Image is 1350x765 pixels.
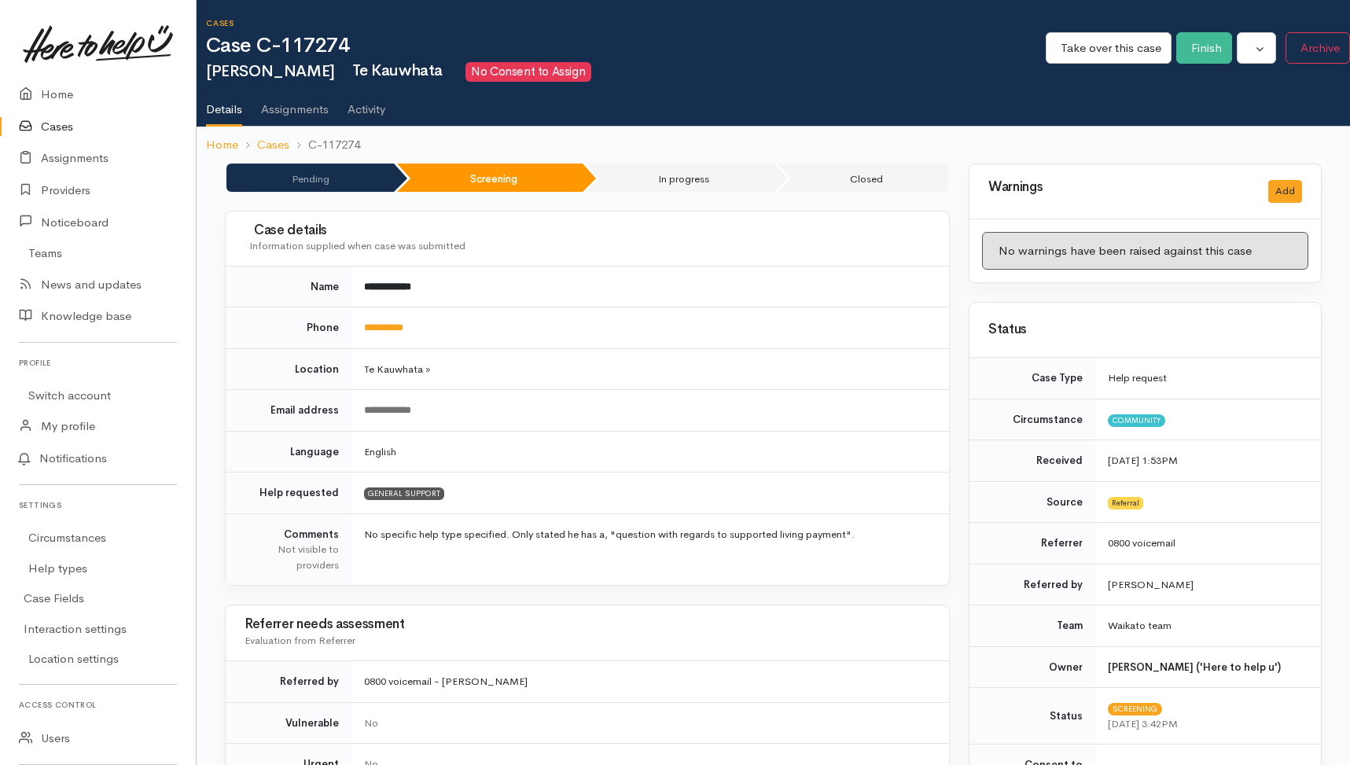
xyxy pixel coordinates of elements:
[1176,32,1232,64] button: Finish
[969,605,1095,647] td: Team
[969,440,1095,482] td: Received
[197,127,1350,164] nav: breadcrumb
[226,267,351,307] td: Name
[351,513,949,585] td: No specific help type specified. Only stated he has a, "question with regards to supported living...
[206,136,238,154] a: Home
[245,634,355,647] span: Evaluation from Referrer
[206,19,1046,28] h6: Cases
[206,35,1046,57] h1: Case C-117274
[1108,497,1143,509] span: Referral
[969,688,1095,745] td: Status
[348,82,385,126] a: Activity
[226,431,351,473] td: Language
[969,358,1095,399] td: Case Type
[982,232,1308,270] div: No warnings have been raised against this case
[1095,564,1321,605] td: [PERSON_NAME]
[351,431,949,473] td: English
[1108,414,1165,427] span: Community
[226,473,351,514] td: Help requested
[1095,523,1321,565] td: 0800 voicemail
[245,617,930,632] h3: Referrer needs assessment
[206,62,1046,82] h2: [PERSON_NAME]
[289,136,360,154] li: C-117274
[1286,32,1350,64] button: Archive
[206,82,242,127] a: Details
[19,495,177,516] h6: Settings
[245,542,339,572] div: Not visible to providers
[226,513,351,585] td: Comments
[226,702,351,744] td: Vulnerable
[969,523,1095,565] td: Referrer
[1046,32,1172,64] button: Take over this case
[1268,180,1302,203] button: Add
[969,564,1095,605] td: Referred by
[778,164,948,192] li: Closed
[226,390,351,432] td: Email address
[988,322,1302,337] h3: Status
[397,164,582,192] li: Screening
[226,348,351,390] td: Location
[1108,619,1172,632] span: Waikato team
[988,180,1249,195] h3: Warnings
[465,62,591,82] span: No Consent to Assign
[226,307,351,349] td: Phone
[249,223,930,238] h3: Case details
[1108,703,1162,715] span: Screening
[249,238,930,254] div: Information supplied when case was submitted
[364,362,430,376] span: Te Kauwhata »
[19,352,177,373] h6: Profile
[1108,660,1281,674] b: [PERSON_NAME] ('Here to help u')
[969,399,1095,440] td: Circumstance
[261,82,329,126] a: Assignments
[257,136,289,154] a: Cases
[226,661,351,703] td: Referred by
[1108,716,1302,732] div: [DATE] 3:42PM
[364,487,444,500] span: GENERAL SUPPORT
[226,164,394,192] li: Pending
[351,661,949,703] td: 0800 voicemail - [PERSON_NAME]
[364,715,930,731] div: No
[1095,358,1321,399] td: Help request
[969,646,1095,688] td: Owner
[19,694,177,715] h6: Access control
[1108,454,1178,467] time: [DATE] 1:53PM
[586,164,774,192] li: In progress
[969,481,1095,523] td: Source
[344,61,443,80] span: Te Kauwhata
